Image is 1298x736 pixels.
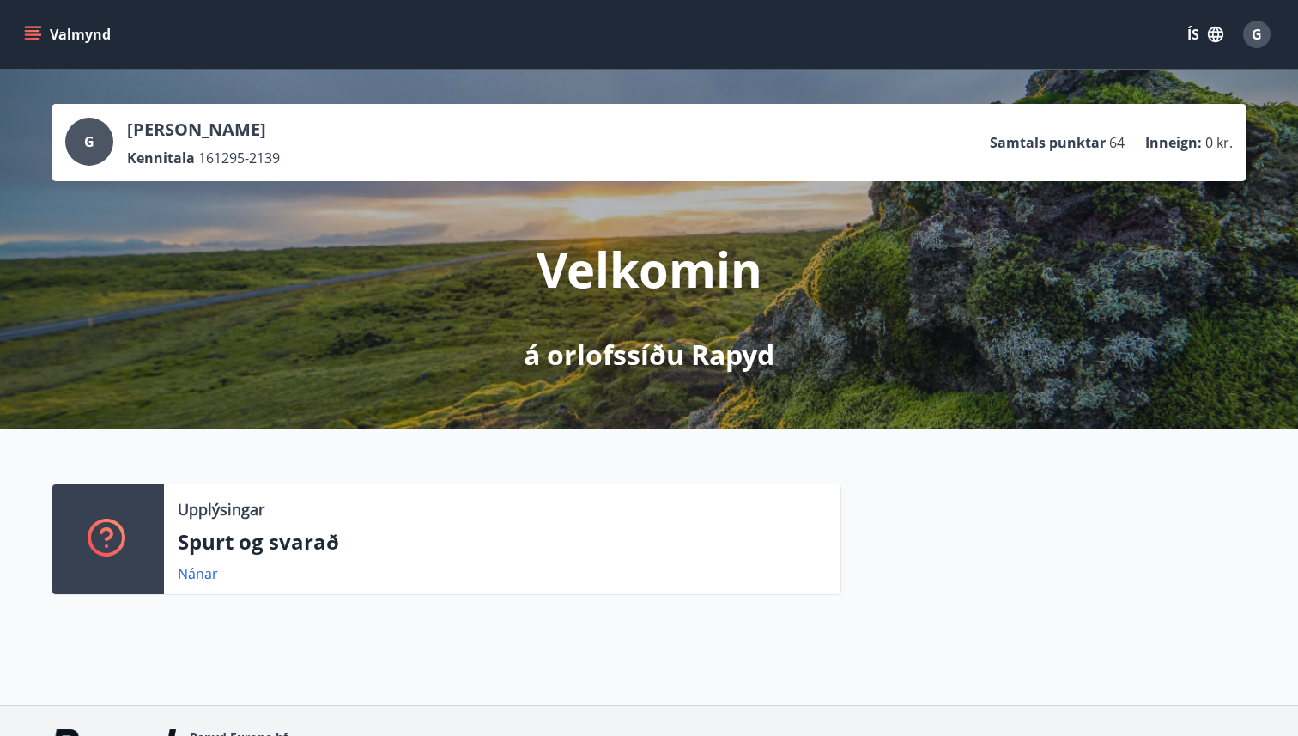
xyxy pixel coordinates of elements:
[178,564,218,583] a: Nánar
[1205,133,1233,152] span: 0 kr.
[990,133,1106,152] p: Samtals punktar
[127,118,280,142] p: [PERSON_NAME]
[1145,133,1202,152] p: Inneign :
[84,132,94,151] span: G
[524,336,774,374] p: á orlofssíðu Rapyd
[178,527,827,557] p: Spurt og svarað
[537,236,762,301] p: Velkomin
[21,19,118,50] button: menu
[178,498,264,520] p: Upplýsingar
[127,149,195,167] p: Kennitala
[1178,19,1233,50] button: ÍS
[1109,133,1125,152] span: 64
[198,149,280,167] span: 161295-2139
[1236,14,1277,55] button: G
[1252,25,1262,44] span: G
